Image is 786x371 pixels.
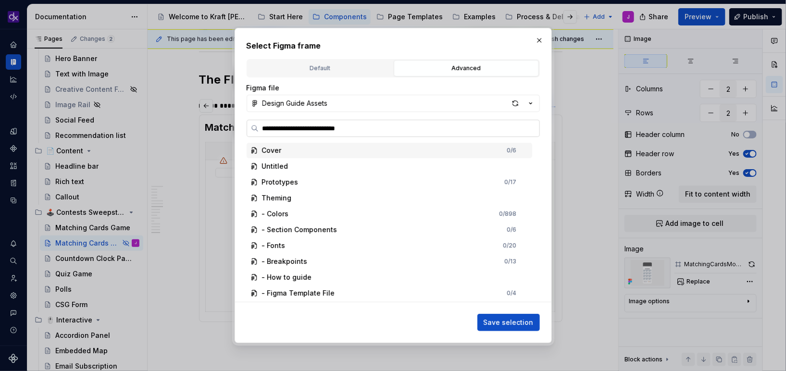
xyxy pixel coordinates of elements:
[505,258,517,265] div: 0 / 13
[262,161,288,171] div: Untitled
[397,63,536,73] div: Advanced
[251,63,389,73] div: Default
[262,209,289,219] div: - Colors
[503,242,517,249] div: 0 / 20
[507,289,517,297] div: 0 / 4
[262,241,286,250] div: - Fonts
[484,318,534,327] span: Save selection
[262,99,328,108] div: Design Guide Assets
[262,288,335,298] div: - Figma Template File
[507,147,517,154] div: 0 / 6
[262,146,282,155] div: Cover
[247,40,540,51] h2: Select Figma frame
[477,314,540,331] button: Save selection
[505,178,517,186] div: 0 / 17
[262,225,337,235] div: - Section Components
[247,83,280,93] label: Figma file
[262,257,308,266] div: - Breakpoints
[262,193,292,203] div: Theming
[499,210,517,218] div: 0 / 898
[507,226,517,234] div: 0 / 6
[262,272,312,282] div: - How to guide
[247,95,540,112] button: Design Guide Assets
[262,177,299,187] div: Prototypes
